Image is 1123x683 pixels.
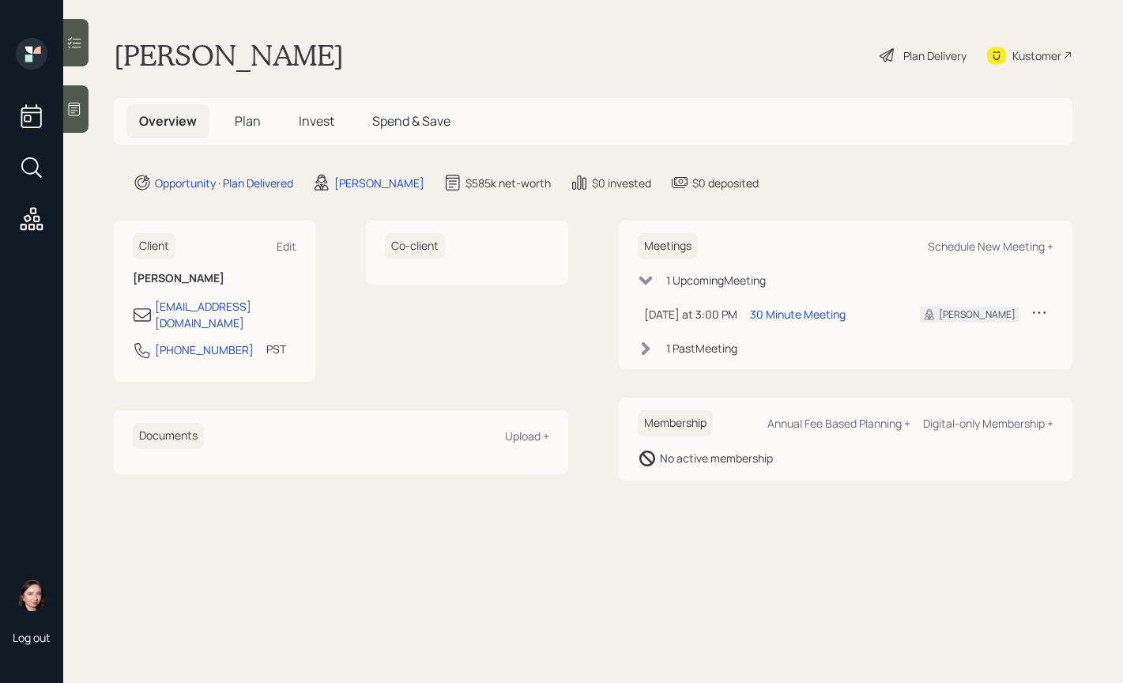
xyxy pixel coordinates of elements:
div: Upload + [505,428,549,443]
h6: [PERSON_NAME] [133,272,296,285]
div: Opportunity · Plan Delivered [155,175,293,191]
div: [EMAIL_ADDRESS][DOMAIN_NAME] [155,298,296,331]
div: $0 invested [592,175,651,191]
div: [DATE] at 3:00 PM [644,306,737,323]
span: Plan [235,112,261,130]
div: 1 Past Meeting [666,340,737,357]
span: Overview [139,112,197,130]
div: Log out [13,630,51,645]
div: PST [266,341,286,357]
div: [PHONE_NUMBER] [155,341,254,358]
h6: Co-client [385,233,445,259]
div: Edit [277,239,296,254]
div: Schedule New Meeting + [928,239,1053,254]
h1: [PERSON_NAME] [114,38,344,73]
h6: Documents [133,423,204,449]
img: aleksandra-headshot.png [16,579,47,611]
div: 30 Minute Meeting [750,306,846,323]
div: 1 Upcoming Meeting [666,272,766,289]
span: Invest [299,112,334,130]
div: No active membership [660,450,773,466]
div: Annual Fee Based Planning + [767,416,910,431]
span: Spend & Save [372,112,450,130]
div: $0 deposited [692,175,759,191]
div: [PERSON_NAME] [334,175,424,191]
div: Digital-only Membership + [923,416,1053,431]
h6: Membership [638,410,713,436]
h6: Meetings [638,233,698,259]
div: $585k net-worth [465,175,551,191]
h6: Client [133,233,175,259]
div: Plan Delivery [903,47,967,64]
div: [PERSON_NAME] [939,308,1016,322]
div: Kustomer [1012,47,1061,64]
